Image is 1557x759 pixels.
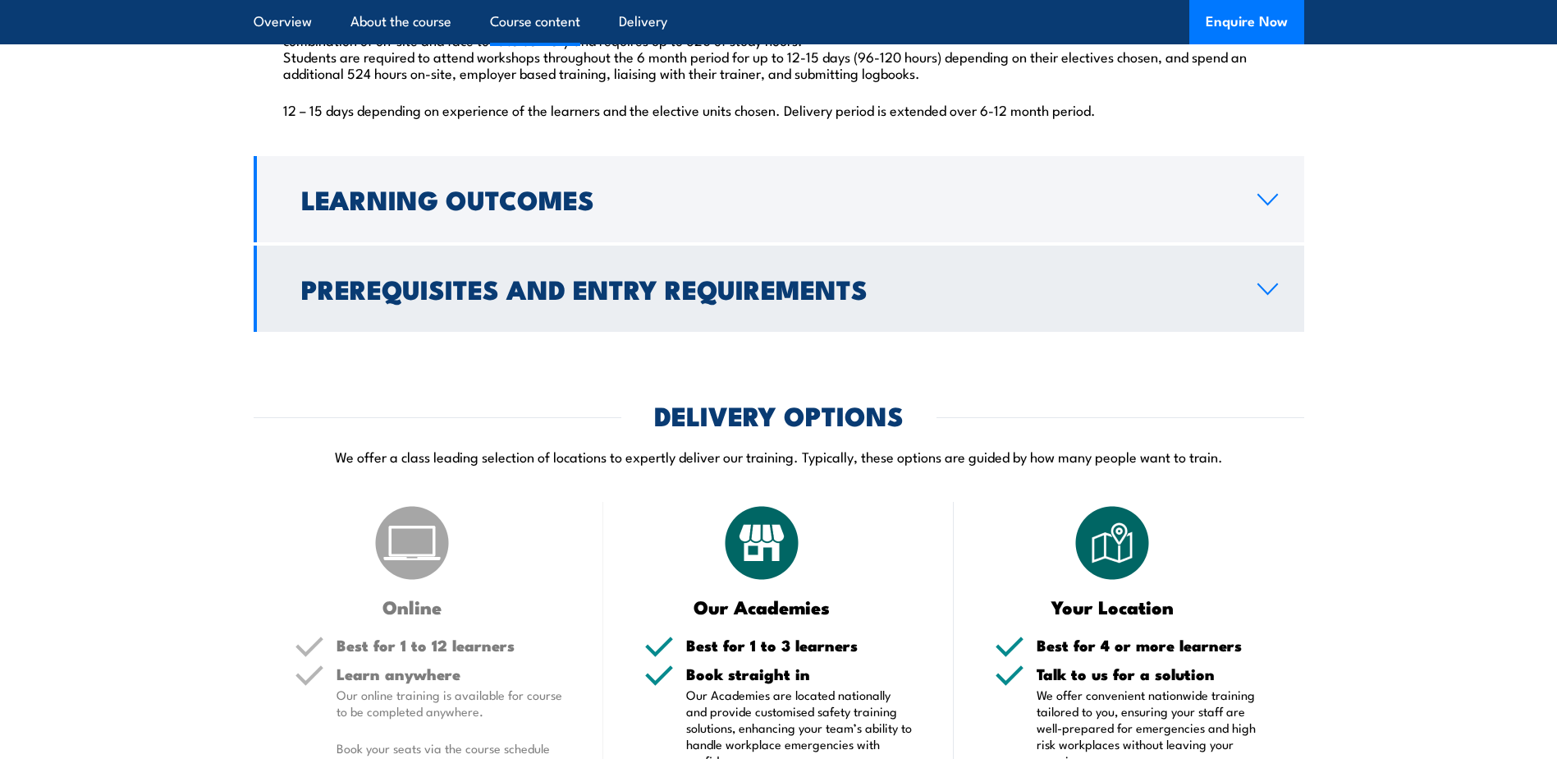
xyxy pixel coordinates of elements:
h5: Learn anywhere [337,666,563,682]
h2: DELIVERY OPTIONS [654,403,904,426]
h5: Best for 1 to 3 learners [686,637,913,653]
a: Learning Outcomes [254,156,1304,242]
h5: Book straight in [686,666,913,682]
h2: Prerequisites and Entry Requirements [301,277,1231,300]
h2: Learning Outcomes [301,187,1231,210]
a: Prerequisites and Entry Requirements [254,246,1304,332]
h3: Online [295,597,530,616]
p: We offer a class leading selection of locations to expertly deliver our training. Typically, thes... [254,447,1304,466]
h3: Our Academies [644,597,880,616]
p: Our online training is available for course to be completed anywhere. [337,687,563,720]
h5: Best for 1 to 12 learners [337,637,563,653]
h5: Talk to us for a solution [1037,666,1263,682]
h3: Your Location [995,597,1230,616]
h5: Best for 4 or more learners [1037,637,1263,653]
p: 12 – 15 days depending on experience of the learners and the elective units chosen. Delivery peri... [283,101,1275,117]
